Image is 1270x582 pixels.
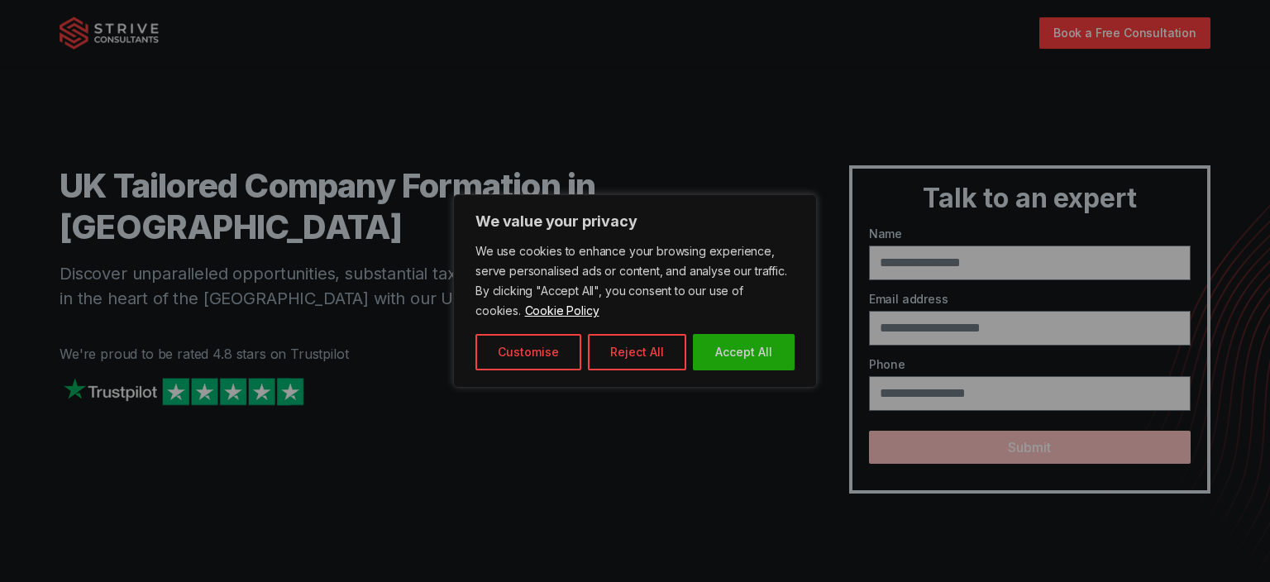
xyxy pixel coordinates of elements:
[475,334,581,370] button: Customise
[475,212,795,231] p: We value your privacy
[475,241,795,321] p: We use cookies to enhance your browsing experience, serve personalised ads or content, and analys...
[524,303,600,318] a: Cookie Policy
[693,334,795,370] button: Accept All
[588,334,686,370] button: Reject All
[453,194,817,388] div: We value your privacy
